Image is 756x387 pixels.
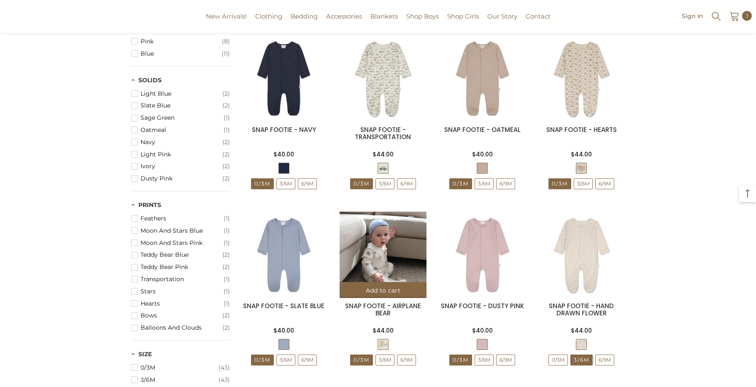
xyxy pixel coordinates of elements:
[140,102,222,109] span: Slate Blue
[450,355,472,365] span: 0/3M
[549,179,571,189] span: 0/3M
[219,376,230,384] span: (43)
[574,178,593,189] span: 3/6M
[222,102,230,109] span: (2)
[131,322,230,334] button: Balloons and Clouds
[298,355,317,365] span: 6/9M
[140,288,224,295] span: Stars
[131,298,230,310] button: Hearts
[276,178,295,189] span: 3/6M
[277,179,295,189] span: 3/6M
[138,350,152,358] span: Size
[376,179,394,189] span: 3/6M
[131,374,230,386] button: 3/6M
[131,99,230,112] button: Slate Blue
[140,114,224,121] span: Sage Green
[571,355,592,365] span: 3/6M
[278,163,289,174] span: NAVY
[140,251,222,258] span: Teddy Bear Blue
[351,355,373,365] span: 0/3M
[222,151,230,158] span: (2)
[222,90,230,97] span: (2)
[397,178,416,189] span: 6/9M
[140,38,222,45] span: Pink
[350,355,373,365] span: 0/3M
[202,11,251,33] a: New Arrivals!
[140,151,222,158] span: Light Pink
[131,112,230,124] button: Sage Green
[140,263,222,271] span: Teddy Bear Pink
[273,150,294,159] span: $40.00
[378,163,389,174] span: TRANSPORTATION
[131,48,230,60] button: Blue
[222,324,230,331] span: (2)
[340,212,426,298] img: FOOTIE - AIRPLANE BEARS
[472,326,493,335] span: $40.00
[450,179,472,189] span: 0/3M
[131,273,230,285] button: Transportation
[571,326,592,335] span: $44.00
[406,12,439,20] span: Shop Boys
[138,76,162,84] span: Solids
[140,324,222,331] span: Balloons and Clouds
[222,175,230,182] span: (2)
[140,312,222,319] span: Bows
[298,178,317,189] span: 6/9M
[206,12,247,20] span: New Arrivals!
[402,11,443,33] a: Shop Boys
[140,276,224,283] span: Transportation
[224,239,230,247] span: (1)
[595,178,614,189] span: 6/9M
[273,326,294,335] span: $40.00
[276,355,295,365] span: 3/6M
[373,326,394,335] span: $44.00
[131,148,230,161] button: Light Pink
[224,126,230,134] span: (1)
[255,12,282,20] span: Clothing
[378,339,389,350] span: AIRPLANE BEARS
[449,178,472,189] span: 0/3M
[441,301,524,310] a: SNAP FOOTIE - DUSTY PINK
[475,179,493,189] span: 3/6M
[298,179,316,189] span: 6/9M
[291,12,318,20] span: Bedding
[140,364,219,371] span: 0/3M
[131,285,230,298] button: Stars
[596,355,614,365] span: 6/9M
[222,38,230,45] span: (8)
[140,139,222,146] span: Navy
[322,11,366,33] a: Accessories
[355,125,411,141] a: SNAP FOOTIE - TRANSPORTATION
[548,178,571,189] span: 0/3M
[224,300,230,307] span: (1)
[375,178,394,189] span: 3/6M
[475,355,494,365] span: 3/6M
[140,126,224,134] span: Oatmeal
[251,178,274,189] span: 0/3M
[4,13,31,20] a: Pimalu
[140,163,222,170] span: Ivory
[131,237,230,249] button: Moon And Stars Pink
[375,355,394,365] span: 3/6M
[326,12,362,20] span: Accessories
[221,50,230,57] span: (11)
[222,139,230,146] span: (2)
[370,12,398,20] span: Blankets
[140,227,224,234] span: Moon And Stars Blue
[131,172,230,185] button: Dusty Pink
[131,124,230,136] button: Oatmeal
[397,355,416,365] span: 6/9M
[366,287,400,294] span: Add to cart
[131,225,230,237] button: Moon And Stars Blue
[443,11,483,33] a: Shop Girls
[222,263,230,271] span: (2)
[140,50,221,57] span: Blue
[243,301,324,310] a: SNAP FOOTIE - SLATE BLUE
[682,13,703,19] a: Sign In
[131,212,230,225] button: Feathers
[447,12,479,20] span: Shop Girls
[140,239,224,247] span: Moon And Stars Pink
